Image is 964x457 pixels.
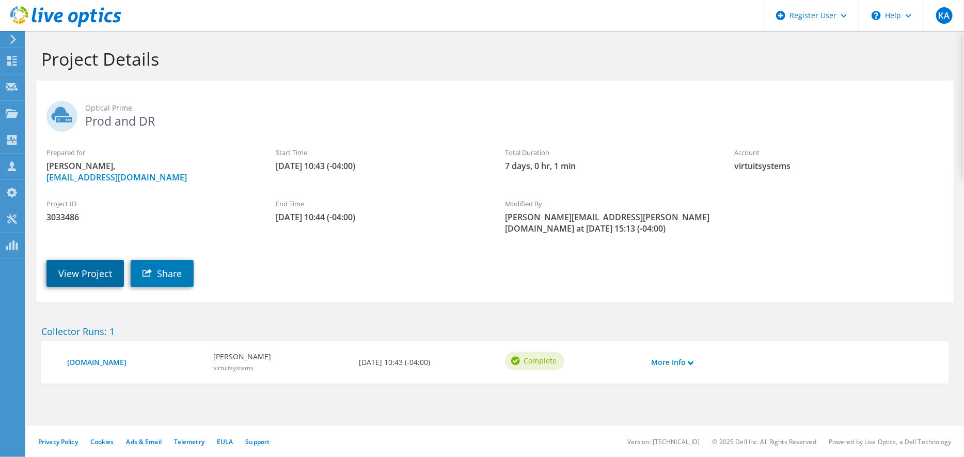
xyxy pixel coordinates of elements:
a: Telemetry [174,437,204,446]
li: Powered by Live Optics, a Dell Technology [829,437,952,446]
label: Project ID [46,199,255,209]
a: Support [245,437,270,446]
span: virtuitsystems [213,363,254,372]
span: 3033486 [46,211,255,223]
label: Account [735,147,943,158]
span: KA [936,7,953,24]
b: [PERSON_NAME] [213,351,271,362]
h2: Prod and DR [46,101,943,127]
a: View Project [46,260,124,287]
span: [PERSON_NAME], [46,160,255,183]
a: EULA [217,437,233,446]
li: Version: [TECHNICAL_ID] [627,437,700,446]
h1: Project Details [41,48,943,70]
a: Share [131,260,194,287]
h2: Collector Runs: 1 [41,326,949,337]
span: [PERSON_NAME][EMAIL_ADDRESS][PERSON_NAME][DOMAIN_NAME] at [DATE] 15:13 (-04:00) [505,211,714,234]
span: 7 days, 0 hr, 1 min [505,160,714,172]
b: [DATE] 10:43 (-04:00) [359,357,431,368]
span: Complete [524,355,557,367]
a: More Info [651,357,693,368]
span: Optical Prime [85,102,943,114]
a: [EMAIL_ADDRESS][DOMAIN_NAME] [46,172,187,183]
span: [DATE] 10:43 (-04:00) [276,160,484,172]
span: [DATE] 10:44 (-04:00) [276,211,484,223]
label: Prepared for [46,147,255,158]
a: Ads & Email [127,437,162,446]
span: virtuitsystems [735,160,943,172]
label: Modified By [505,199,714,209]
a: Cookies [90,437,114,446]
svg: \n [872,11,881,20]
label: End Time [276,199,484,209]
a: Privacy Policy [38,437,78,446]
a: [DOMAIN_NAME] [67,357,203,368]
li: © 2025 Dell Inc. All Rights Reserved [713,437,816,446]
label: Total Duration [505,147,714,158]
label: Start Time [276,147,484,158]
